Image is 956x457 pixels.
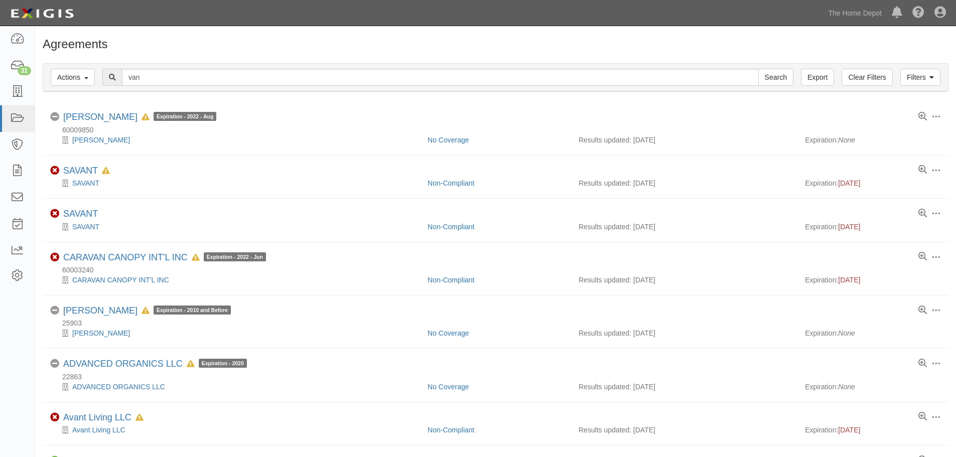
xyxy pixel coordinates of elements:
[838,136,855,144] em: None
[805,328,941,338] div: Expiration:
[50,359,59,368] i: No Coverage
[63,412,131,422] a: Avant Living LLC
[72,329,130,337] a: [PERSON_NAME]
[50,382,420,392] div: ADVANCED ORGANICS LLC
[50,306,59,315] i: No Coverage
[63,252,266,263] div: CARAVAN CANOPY INT'L INC
[805,425,941,435] div: Expiration:
[50,112,59,121] i: No Coverage
[63,209,98,220] div: SAVANT
[50,425,420,435] div: Avant Living LLC
[428,179,474,187] a: Non-Compliant
[758,69,793,86] input: Search
[918,166,927,175] a: View results summary
[122,69,759,86] input: Search
[428,329,469,337] a: No Coverage
[918,306,927,315] a: View results summary
[18,66,31,75] div: 31
[63,359,247,370] div: ADVANCED ORGANICS LLC
[579,135,790,145] div: Results updated: [DATE]
[900,69,940,86] a: Filters
[199,359,247,368] span: Expiration - 2020
[57,73,80,81] span: Actions
[204,252,266,261] span: Expiration - 2022 - Jun
[8,5,77,23] img: logo-5460c22ac91f19d4615b14bd174203de0afe785f0fc80cf4dbbc73dc1793850b.png
[823,3,887,23] a: The Home Depot
[50,166,59,175] i: Non-Compliant
[428,223,474,231] a: Non-Compliant
[579,178,790,188] div: Results updated: [DATE]
[192,254,200,261] i: In Default since 07/04/2025
[50,135,420,145] div: IVAN MA
[838,329,855,337] em: None
[50,253,59,262] i: Non-Compliant
[579,425,790,435] div: Results updated: [DATE]
[50,222,420,232] div: SAVANT
[838,426,860,434] span: [DATE]
[63,209,98,219] a: SAVANT
[801,69,834,86] a: Export
[142,114,150,121] i: In Default since 08/12/2023
[805,178,941,188] div: Expiration:
[579,382,790,392] div: Results updated: [DATE]
[63,112,138,122] a: [PERSON_NAME]
[805,275,941,285] div: Expiration:
[805,222,941,232] div: Expiration:
[72,426,125,434] a: Avant Living LLC
[838,223,860,231] span: [DATE]
[579,328,790,338] div: Results updated: [DATE]
[72,383,165,391] a: ADVANCED ORGANICS LLC
[50,318,948,328] div: 25903
[50,275,420,285] div: CARAVAN CANOPY INT'L INC
[63,112,216,123] div: IVAN MA
[50,265,948,275] div: 60003240
[154,112,216,121] span: Expiration - 2022 - Aug
[918,412,927,421] a: View results summary
[50,372,948,382] div: 22863
[72,276,169,284] a: CARAVAN CANOPY INT'L INC
[838,179,860,187] span: [DATE]
[154,306,231,315] span: Expiration - 2010 and Before
[428,383,469,391] a: No Coverage
[50,178,420,188] div: SAVANT
[43,38,948,51] h1: Agreements
[805,382,941,392] div: Expiration:
[72,223,99,231] a: SAVANT
[63,359,183,369] a: ADVANCED ORGANICS LLC
[72,136,130,144] a: [PERSON_NAME]
[50,209,59,218] i: Non-Compliant
[842,69,892,86] a: Clear Filters
[50,413,59,422] i: Non-Compliant
[428,276,474,284] a: Non-Compliant
[50,328,420,338] div: DANA VANOVER
[579,222,790,232] div: Results updated: [DATE]
[50,125,948,135] div: 60009850
[135,414,144,421] i: In Default since 02/20/2024
[63,252,188,262] a: CARAVAN CANOPY INT'L INC
[63,306,231,317] div: DANA VANOVER
[838,276,860,284] span: [DATE]
[918,112,927,121] a: View results summary
[838,383,855,391] em: None
[63,166,98,176] a: SAVANT
[579,275,790,285] div: Results updated: [DATE]
[187,361,195,368] i: In Default since 10/26/2023
[805,135,941,145] div: Expiration:
[918,252,927,261] a: View results summary
[912,7,924,19] i: Help Center - Complianz
[51,69,95,86] button: Actions
[102,168,110,175] i: In Default since 07/21/2025
[142,308,150,315] i: In Default since 11/20/2023
[72,179,99,187] a: SAVANT
[428,136,469,144] a: No Coverage
[918,209,927,218] a: View results summary
[63,166,110,177] div: SAVANT
[63,306,138,316] a: [PERSON_NAME]
[63,412,144,423] div: Avant Living LLC
[918,359,927,368] a: View results summary
[428,426,474,434] a: Non-Compliant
